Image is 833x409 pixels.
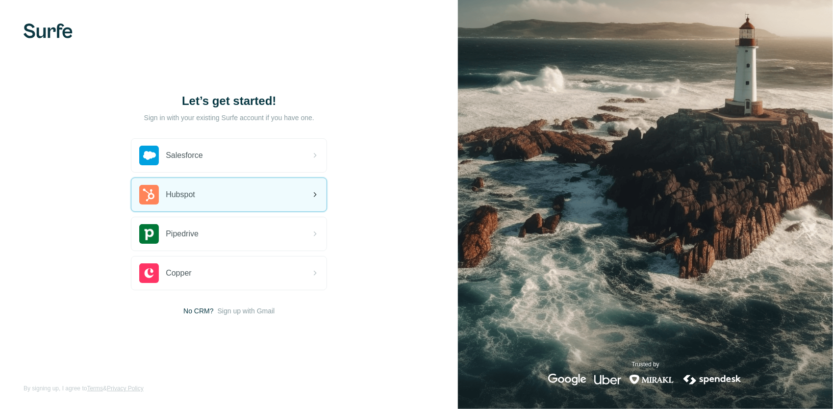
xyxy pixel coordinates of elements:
[166,267,191,279] span: Copper
[682,374,743,385] img: spendesk's logo
[548,374,586,385] img: google's logo
[107,385,144,392] a: Privacy Policy
[24,384,144,393] span: By signing up, I agree to &
[144,113,314,123] p: Sign in with your existing Surfe account if you have one.
[218,306,275,316] button: Sign up with Gmail
[166,189,195,201] span: Hubspot
[139,263,159,283] img: copper's logo
[139,146,159,165] img: salesforce's logo
[166,228,199,240] span: Pipedrive
[139,224,159,244] img: pipedrive's logo
[87,385,103,392] a: Terms
[139,185,159,204] img: hubspot's logo
[166,150,203,161] span: Salesforce
[131,93,327,109] h1: Let’s get started!
[629,374,674,385] img: mirakl's logo
[594,374,621,385] img: uber's logo
[183,306,213,316] span: No CRM?
[24,24,73,38] img: Surfe's logo
[632,360,659,369] p: Trusted by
